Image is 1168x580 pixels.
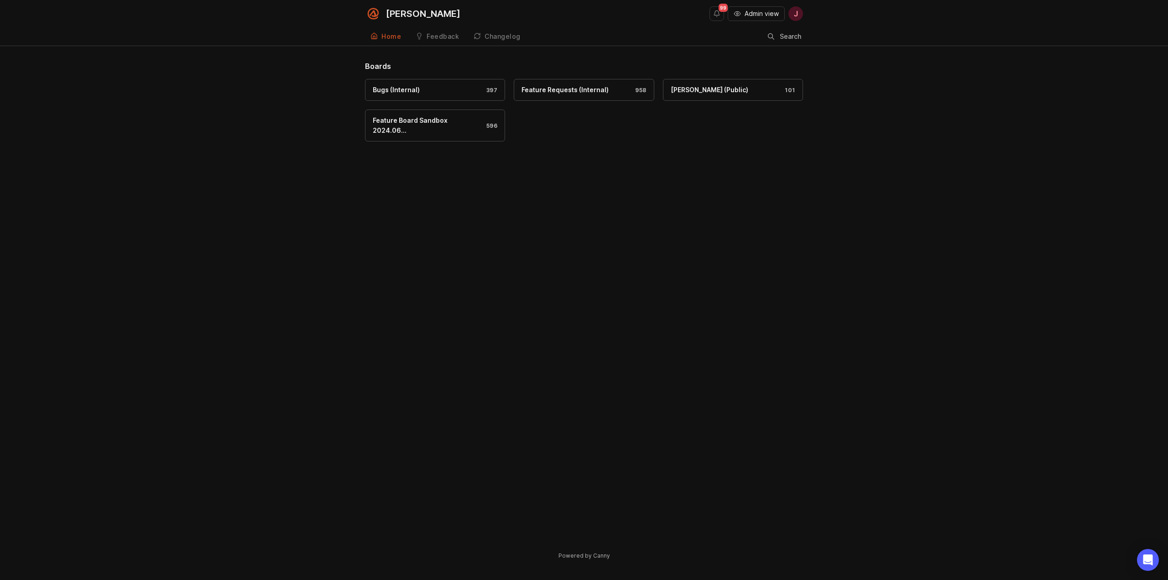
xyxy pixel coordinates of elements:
[521,85,609,95] div: Feature Requests (Internal)
[365,79,505,101] a: Bugs (Internal)397
[381,33,401,40] div: Home
[745,9,779,18] span: Admin view
[780,86,795,94] div: 101
[386,9,460,18] div: [PERSON_NAME]
[1137,549,1159,571] div: Open Intercom Messenger
[728,6,785,21] button: Admin view
[410,27,464,46] a: Feedback
[482,86,498,94] div: 397
[557,550,611,561] a: Powered by Canny
[365,5,381,22] img: Smith.ai logo
[663,79,803,101] a: [PERSON_NAME] (Public)101
[671,85,748,95] div: [PERSON_NAME] (Public)
[427,33,459,40] div: Feedback
[373,85,420,95] div: Bugs (Internal)
[365,110,505,141] a: Feature Board Sandbox 2024.06…596
[794,8,798,19] span: J
[709,6,724,21] button: Notifications
[631,86,647,94] div: 958
[365,27,407,46] a: Home
[485,33,521,40] div: Changelog
[468,27,526,46] a: Changelog
[788,6,803,21] button: J
[482,122,498,130] div: 596
[373,115,482,136] div: Feature Board Sandbox 2024.06…
[719,4,728,12] span: 99
[365,61,803,72] h1: Boards
[514,79,654,101] a: Feature Requests (Internal)958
